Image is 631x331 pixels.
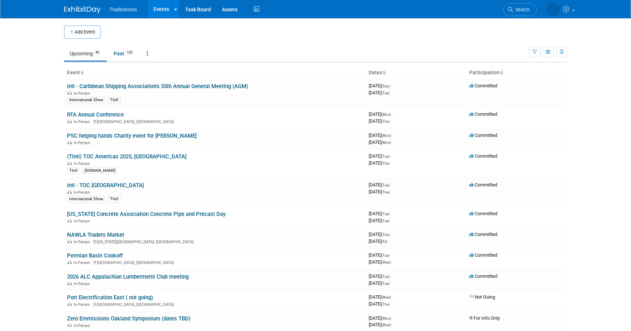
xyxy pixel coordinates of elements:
[391,211,392,216] span: -
[381,233,389,237] span: (Thu)
[67,239,363,244] div: [US_STATE][GEOGRAPHIC_DATA], [GEOGRAPHIC_DATA]
[381,212,389,216] span: (Tue)
[469,182,497,188] span: Committed
[381,253,389,257] span: (Tue)
[381,119,389,123] span: (Thu)
[108,47,140,60] a: Past133
[369,133,393,138] span: [DATE]
[67,259,363,265] div: [GEOGRAPHIC_DATA], [GEOGRAPHIC_DATA]
[67,161,72,165] img: In-Person Event
[67,315,191,322] a: Zero Emmissions Oakland Symposium (dates TBD)
[67,119,72,123] img: In-Person Event
[381,219,389,223] span: (Tue)
[391,273,392,279] span: -
[391,182,392,188] span: -
[67,133,197,139] a: PSC helping hands Charity event for [PERSON_NAME]
[513,7,530,12] span: Search
[67,111,124,118] a: RTA Annual Conference
[382,70,386,75] a: Sort by Start Date
[74,91,92,96] span: In-Person
[125,50,134,55] span: 133
[369,118,389,124] span: [DATE]
[82,168,118,174] div: [DOMAIN_NAME]
[381,141,391,145] span: (Mon)
[381,113,391,117] span: (Mon)
[469,232,497,237] span: Committed
[369,90,389,95] span: [DATE]
[74,141,92,145] span: In-Person
[67,252,123,259] a: Permian Basin Cookoff
[64,47,107,60] a: Upcoming40
[67,281,72,285] img: In-Person Event
[391,232,392,237] span: -
[469,315,500,321] span: For Info Only
[381,240,387,244] span: (Fri)
[546,3,560,16] img: Matlyn Lowrey
[499,70,503,75] a: Sort by Participation Type
[381,154,389,158] span: (Tue)
[67,83,248,90] a: intl - Caribbean Shipping Association's 55th Annual General Meeting (AGM)
[369,252,392,258] span: [DATE]
[74,119,92,124] span: In-Person
[381,84,389,88] span: (Sun)
[381,323,391,327] span: (Wed)
[67,168,80,174] div: TIntl
[67,211,226,217] a: [US_STATE] Concrete Association Concrete Pipe and Precast Day
[392,111,393,117] span: -
[67,97,105,103] div: International Show
[381,134,391,138] span: (Mon)
[391,153,392,159] span: -
[503,3,537,16] a: Search
[369,294,393,300] span: [DATE]
[67,141,72,144] img: In-Person Event
[369,232,392,237] span: [DATE]
[74,240,92,244] span: In-Person
[369,280,389,286] span: [DATE]
[67,273,189,280] a: 2026 ALC Appalachian Lumbermen's Club meeting
[369,153,392,159] span: [DATE]
[392,294,393,300] span: -
[108,196,121,202] div: TIntl
[93,50,101,55] span: 40
[64,25,101,39] button: Add Event
[369,139,391,145] span: [DATE]
[381,281,389,285] span: (Tue)
[67,219,72,222] img: In-Person Event
[469,252,497,258] span: Committed
[64,6,101,13] img: ExhibitDay
[369,182,392,188] span: [DATE]
[392,315,393,321] span: -
[74,302,92,307] span: In-Person
[80,70,84,75] a: Sort by Event Name
[469,273,497,279] span: Committed
[469,83,497,88] span: Committed
[74,260,92,265] span: In-Person
[392,133,393,138] span: -
[67,240,72,243] img: In-Person Event
[64,67,366,79] th: Event
[74,323,92,328] span: In-Person
[67,302,72,306] img: In-Person Event
[381,302,389,306] span: (Thu)
[67,91,72,95] img: In-Person Event
[67,301,363,307] div: [GEOGRAPHIC_DATA], [GEOGRAPHIC_DATA]
[67,323,72,327] img: In-Person Event
[466,67,567,79] th: Participation
[469,133,497,138] span: Committed
[108,97,121,103] div: TIntl
[67,153,187,160] a: (TIntl) TOC Americas 2025, [GEOGRAPHIC_DATA]
[369,160,389,166] span: [DATE]
[369,189,389,194] span: [DATE]
[381,161,389,165] span: (Thu)
[369,259,391,265] span: [DATE]
[391,83,392,88] span: -
[109,7,137,12] span: Tradeshows
[369,322,391,327] span: [DATE]
[381,295,391,299] span: (Wed)
[67,232,124,238] a: NAWLA Traders Market
[381,275,389,279] span: (Tue)
[469,294,495,300] span: Not Going
[369,239,387,244] span: [DATE]
[369,218,389,223] span: [DATE]
[469,153,497,159] span: Committed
